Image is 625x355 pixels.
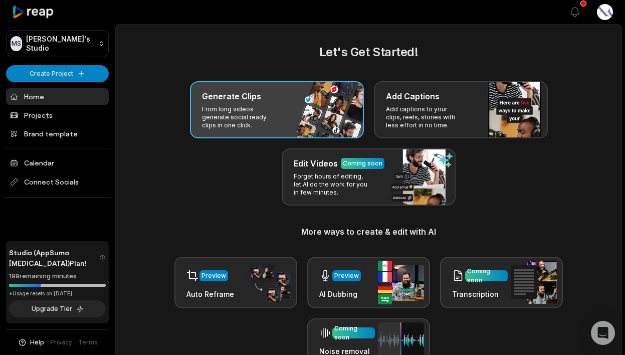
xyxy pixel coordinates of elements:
[6,154,109,171] a: Calendar
[452,289,508,299] h3: Transcription
[186,289,234,299] h3: Auto Reframe
[294,172,371,197] p: Forget hours of editing, let AI do the work for you in few minutes.
[9,271,106,281] div: 199 remaining minutes
[202,105,280,129] p: From long videos generate social ready clips in one click.
[9,247,99,268] span: Studio (AppSumo [MEDICAL_DATA]) Plan!
[78,338,98,347] a: Terms
[6,125,109,142] a: Brand template
[378,261,424,304] img: ai_dubbing.png
[9,300,106,317] button: Upgrade Tier
[245,263,291,302] img: auto_reframe.png
[386,105,464,129] p: Add captions to your clips, reels, stories with less effort in no time.
[294,157,338,169] h3: Edit Videos
[386,90,440,102] h3: Add Captions
[128,226,609,238] h3: More ways to create & edit with AI
[30,338,44,347] span: Help
[343,159,382,168] div: Coming soon
[18,338,44,347] button: Help
[9,290,106,297] div: *Usage resets on [DATE]
[511,261,557,304] img: transcription.png
[467,267,506,285] div: Coming soon
[6,88,109,105] a: Home
[6,65,109,82] button: Create Project
[50,338,72,347] a: Privacy
[334,324,373,342] div: Coming soon
[26,35,94,53] p: [PERSON_NAME]'s Studio
[6,107,109,123] a: Projects
[128,43,609,61] h2: Let's Get Started!
[591,321,615,345] div: Open Intercom Messenger
[334,271,359,280] div: Preview
[202,90,261,102] h3: Generate Clips
[201,271,226,280] div: Preview
[6,173,109,191] span: Connect Socials
[11,36,22,51] div: MS
[319,289,361,299] h3: AI Dubbing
